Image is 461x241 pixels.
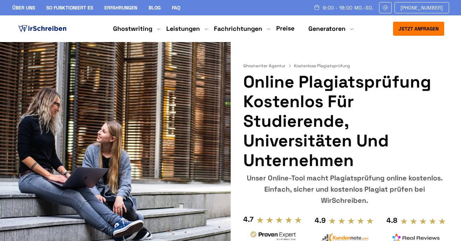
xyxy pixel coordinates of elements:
[243,214,253,225] div: 4.7
[12,5,35,11] a: Über uns
[400,218,446,225] img: stars
[400,5,443,11] span: [PHONE_NUMBER]
[104,5,137,11] a: Erfahrungen
[113,25,152,33] a: Ghostwriting
[394,2,449,13] a: [PHONE_NUMBER]
[323,5,373,11] span: 9:00 - 18:00 Mo.-So.
[243,72,446,170] h1: Online Plagiatsprüfung kostenlos für Studierende, Universitäten und Unternehmen
[46,5,93,11] a: So funktioniert es
[294,63,350,69] span: Kostenlose Plagiatsprüfung
[256,216,302,224] img: stars
[214,25,262,33] a: Fachrichtungen
[315,215,326,226] div: 4.9
[276,24,294,32] a: Preise
[166,25,200,33] a: Leistungen
[172,5,180,11] a: FAQ
[393,22,444,36] button: Jetzt anfragen
[328,217,374,225] img: stars
[386,215,397,226] div: 4.8
[148,5,161,11] a: Blog
[308,25,345,33] a: Generatoren
[17,23,68,34] img: logo ghostwriter-österreich
[314,5,320,10] img: Schedule
[382,5,389,11] img: Email
[243,63,293,69] a: Ghostwriter Agentur
[243,172,446,206] div: Unser Online-Tool macht Plagiatsprüfung online kostenlos. Einfach, sicher und kostenlos Plagiat p...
